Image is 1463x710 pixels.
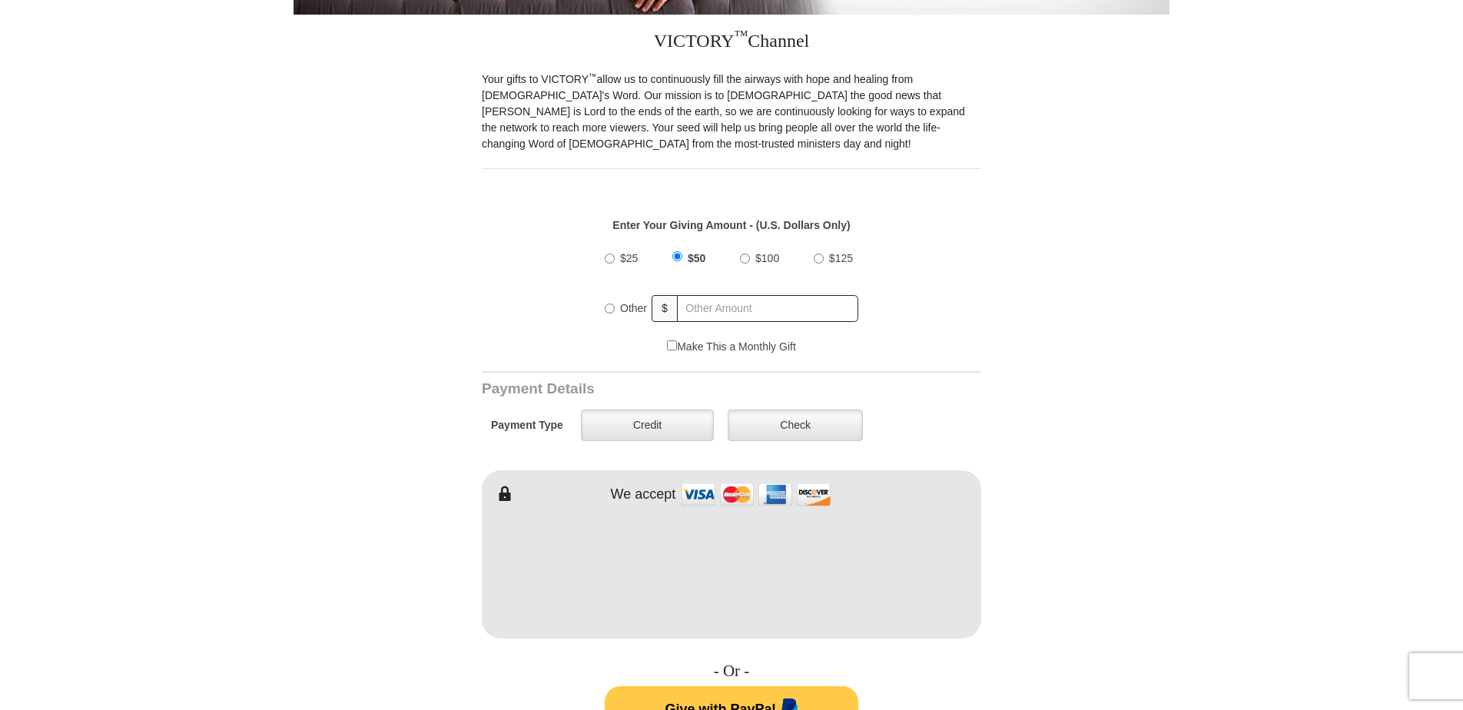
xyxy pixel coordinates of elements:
[755,252,779,264] span: $100
[679,478,833,511] img: credit cards accepted
[652,295,678,322] span: $
[589,71,597,81] sup: ™
[667,339,796,355] label: Make This a Monthly Gift
[688,252,705,264] span: $50
[667,340,677,350] input: Make This a Monthly Gift
[611,486,676,503] h4: We accept
[735,28,748,43] sup: ™
[482,380,874,398] h3: Payment Details
[677,295,858,322] input: Other Amount
[491,419,563,432] h5: Payment Type
[620,302,647,314] span: Other
[581,410,714,441] label: Credit
[482,15,981,71] h3: VICTORY Channel
[482,662,981,681] h4: - Or -
[728,410,863,441] label: Check
[620,252,638,264] span: $25
[612,219,850,231] strong: Enter Your Giving Amount - (U.S. Dollars Only)
[482,71,981,152] p: Your gifts to VICTORY allow us to continuously fill the airways with hope and healing from [DEMOG...
[829,252,853,264] span: $125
